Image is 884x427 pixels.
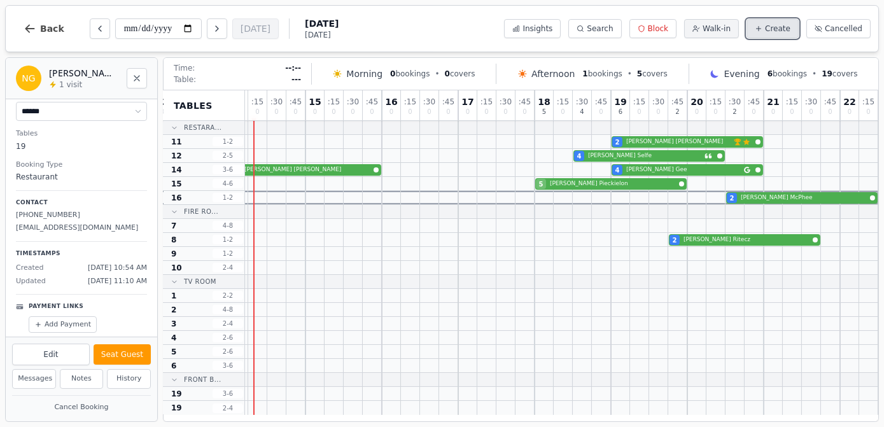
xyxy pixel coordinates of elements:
[404,98,416,106] span: : 15
[291,74,301,85] span: ---
[825,24,862,34] span: Cancelled
[862,98,874,106] span: : 15
[673,235,677,245] span: 2
[213,319,243,328] span: 2 - 4
[332,109,335,115] span: 0
[171,193,182,203] span: 16
[828,109,832,115] span: 0
[626,165,741,174] span: [PERSON_NAME] Gee
[370,109,374,115] span: 0
[16,66,41,91] div: NG
[16,160,147,171] dt: Booking Type
[582,69,622,79] span: bookings
[213,389,243,398] span: 3 - 6
[171,389,182,399] span: 19
[171,151,182,161] span: 12
[213,179,243,188] span: 4 - 6
[285,63,301,73] span: --:--
[88,263,147,274] span: [DATE] 10:54 AM
[691,97,703,106] span: 20
[16,263,44,274] span: Created
[346,67,382,80] span: Morning
[90,18,110,39] button: Previous day
[366,98,378,106] span: : 45
[213,347,243,356] span: 2 - 6
[671,98,684,106] span: : 45
[12,400,151,416] button: Cancel Booking
[213,137,243,146] span: 1 - 2
[744,167,750,173] svg: Google booking
[88,276,147,287] span: [DATE] 11:10 AM
[619,109,622,115] span: 6
[171,221,176,231] span: 7
[213,403,243,413] span: 2 - 4
[127,68,147,88] button: Close
[213,333,243,342] span: 2 - 6
[16,129,147,139] dt: Tables
[550,179,677,188] span: [PERSON_NAME] Pieckielon
[733,109,736,115] span: 2
[59,80,82,90] span: 1 visit
[637,69,668,79] span: covers
[60,369,104,389] button: Notes
[500,98,512,106] span: : 30
[213,235,243,244] span: 1 - 2
[539,179,544,189] span: 5
[675,109,679,115] span: 2
[270,98,283,106] span: : 30
[213,151,243,160] span: 2 - 5
[328,98,340,106] span: : 15
[171,179,182,189] span: 15
[184,207,218,216] span: Fire Ro...
[790,109,794,115] span: 0
[171,263,182,273] span: 10
[29,316,97,333] button: Add Payment
[461,97,474,106] span: 17
[786,98,798,106] span: : 15
[184,277,216,286] span: TV Room
[805,98,817,106] span: : 30
[174,74,196,85] span: Table:
[213,291,243,300] span: 2 - 2
[824,98,836,106] span: : 45
[466,109,470,115] span: 0
[637,109,641,115] span: 0
[822,69,857,79] span: covers
[577,151,582,161] span: 4
[695,109,699,115] span: 0
[595,98,607,106] span: : 45
[213,305,243,314] span: 4 - 8
[848,109,852,115] span: 0
[767,97,779,106] span: 21
[703,24,731,34] span: Walk-in
[626,137,731,146] span: [PERSON_NAME] [PERSON_NAME]
[568,19,621,38] button: Search
[713,109,717,115] span: 0
[648,24,668,34] span: Block
[207,18,227,39] button: Next day
[747,19,799,38] button: Create
[705,152,712,160] svg: Customer message
[629,19,677,38] button: Block
[171,305,176,315] span: 2
[615,165,620,175] span: 4
[481,98,493,106] span: : 15
[389,109,393,115] span: 0
[822,69,832,78] span: 19
[385,97,397,106] span: 16
[171,403,182,413] span: 19
[561,109,565,115] span: 0
[390,69,395,78] span: 0
[615,137,620,147] span: 2
[588,151,702,160] span: [PERSON_NAME] Selfe
[614,97,626,106] span: 19
[445,69,450,78] span: 0
[768,69,807,79] span: bookings
[213,165,243,174] span: 3 - 6
[542,109,546,115] span: 5
[580,109,584,115] span: 4
[768,69,773,78] span: 6
[484,109,488,115] span: 0
[806,19,871,38] button: Cancelled
[171,137,182,147] span: 11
